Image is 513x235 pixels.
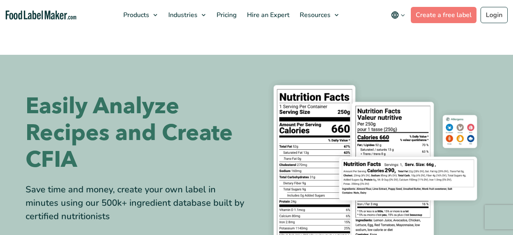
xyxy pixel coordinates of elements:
h1: Easily Analyze Recipes and Create CFIA [26,93,251,173]
span: Resources [297,11,331,19]
span: Products [121,11,150,19]
a: Create a free label [411,7,477,23]
span: Pricing [214,11,238,19]
span: Industries [166,11,198,19]
a: Login [481,7,508,23]
span: Hire an Expert [245,11,290,19]
div: Save time and money, create your own label in minutes using our 500k+ ingredient database built b... [26,183,251,223]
